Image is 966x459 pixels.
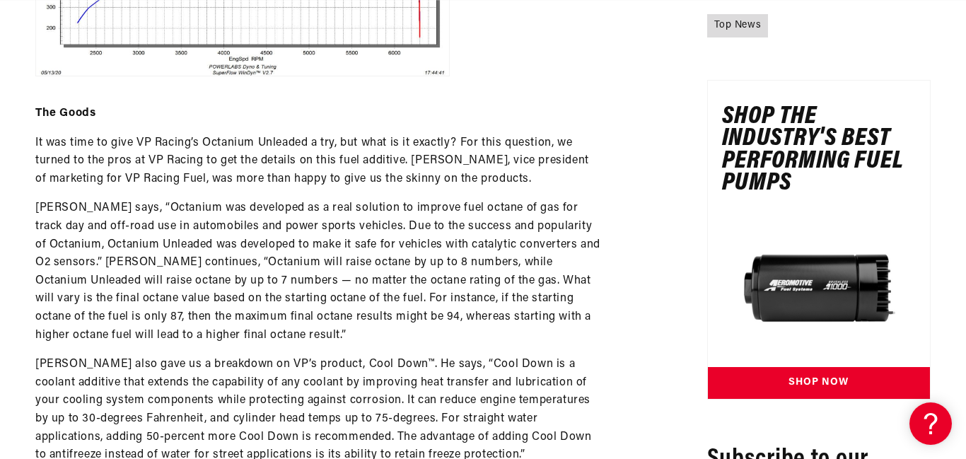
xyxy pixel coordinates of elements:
p: [PERSON_NAME] says, “Octanium was developed as a real solution to improve fuel octane of gas for ... [35,199,601,344]
strong: The Goods [35,108,95,119]
a: Shop Now [708,367,931,399]
a: Top News [707,14,769,37]
h3: Shop the Industry's Best Performing Fuel Pumps [722,105,916,194]
p: It was time to give VP Racing’s Octanium Unleaded a try, but what is it exactly? For this questio... [35,134,601,189]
